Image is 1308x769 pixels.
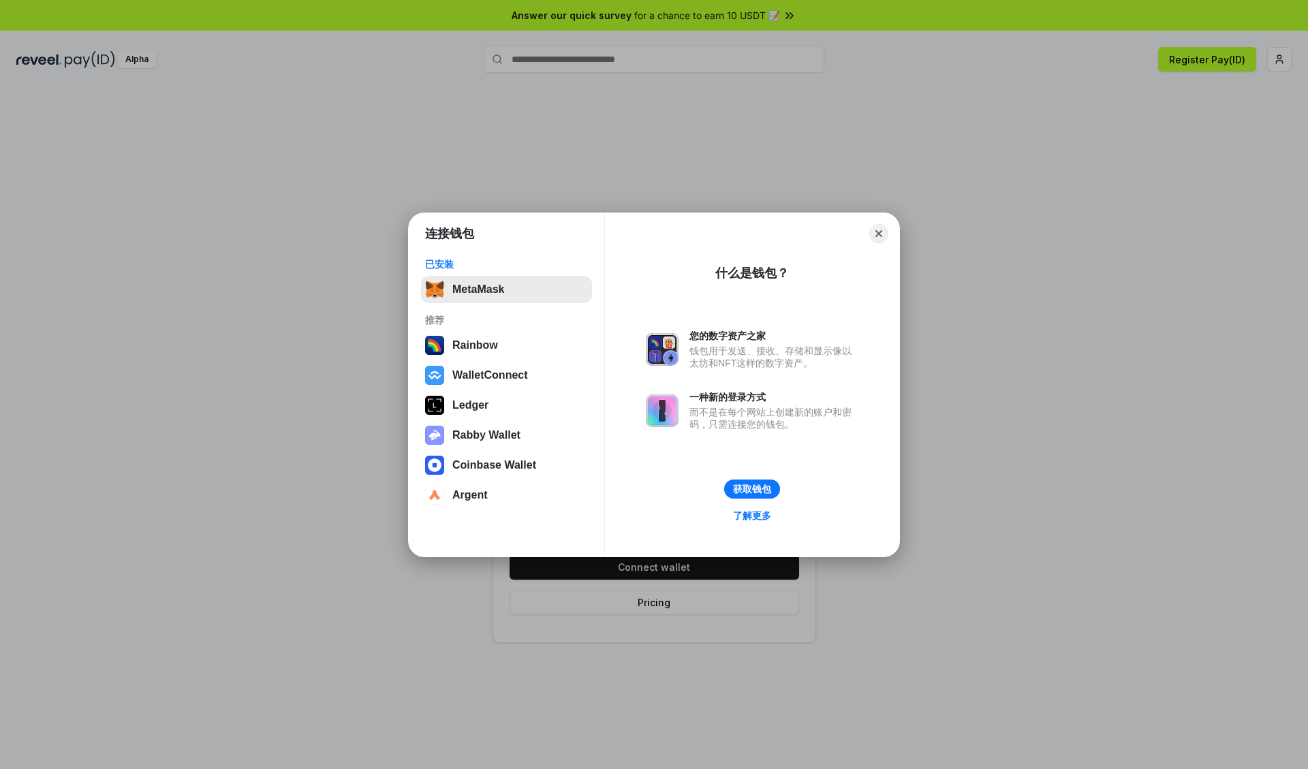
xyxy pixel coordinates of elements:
[452,459,536,471] div: Coinbase Wallet
[452,339,498,351] div: Rainbow
[425,280,444,299] img: svg+xml,%3Csvg%20fill%3D%22none%22%20height%3D%2233%22%20viewBox%3D%220%200%2035%2033%22%20width%...
[689,406,858,430] div: 而不是在每个网站上创建新的账户和密码，只需连接您的钱包。
[452,489,488,501] div: Argent
[425,456,444,475] img: svg+xml,%3Csvg%20width%3D%2228%22%20height%3D%2228%22%20viewBox%3D%220%200%2028%2028%22%20fill%3D...
[425,396,444,415] img: svg+xml,%3Csvg%20xmlns%3D%22http%3A%2F%2Fwww.w3.org%2F2000%2Fsvg%22%20width%3D%2228%22%20height%3...
[421,452,592,479] button: Coinbase Wallet
[646,333,679,366] img: svg+xml,%3Csvg%20xmlns%3D%22http%3A%2F%2Fwww.w3.org%2F2000%2Fsvg%22%20fill%3D%22none%22%20viewBox...
[421,332,592,359] button: Rainbow
[452,399,488,411] div: Ledger
[725,507,779,524] a: 了解更多
[421,362,592,389] button: WalletConnect
[715,265,789,281] div: 什么是钱包？
[425,258,588,270] div: 已安装
[452,429,520,441] div: Rabby Wallet
[689,391,858,403] div: 一种新的登录方式
[452,369,528,381] div: WalletConnect
[421,392,592,419] button: Ledger
[646,394,679,427] img: svg+xml,%3Csvg%20xmlns%3D%22http%3A%2F%2Fwww.w3.org%2F2000%2Fsvg%22%20fill%3D%22none%22%20viewBox...
[733,483,771,495] div: 获取钱包
[869,224,888,243] button: Close
[689,330,858,342] div: 您的数字资产之家
[425,336,444,355] img: svg+xml,%3Csvg%20width%3D%22120%22%20height%3D%22120%22%20viewBox%3D%220%200%20120%20120%22%20fil...
[425,366,444,385] img: svg+xml,%3Csvg%20width%3D%2228%22%20height%3D%2228%22%20viewBox%3D%220%200%2028%2028%22%20fill%3D...
[421,482,592,509] button: Argent
[452,283,504,296] div: MetaMask
[425,426,444,445] img: svg+xml,%3Csvg%20xmlns%3D%22http%3A%2F%2Fwww.w3.org%2F2000%2Fsvg%22%20fill%3D%22none%22%20viewBox...
[425,486,444,505] img: svg+xml,%3Csvg%20width%3D%2228%22%20height%3D%2228%22%20viewBox%3D%220%200%2028%2028%22%20fill%3D...
[724,480,780,499] button: 获取钱包
[421,276,592,303] button: MetaMask
[425,225,474,242] h1: 连接钱包
[733,509,771,522] div: 了解更多
[689,345,858,369] div: 钱包用于发送、接收、存储和显示像以太坊和NFT这样的数字资产。
[421,422,592,449] button: Rabby Wallet
[425,314,588,326] div: 推荐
